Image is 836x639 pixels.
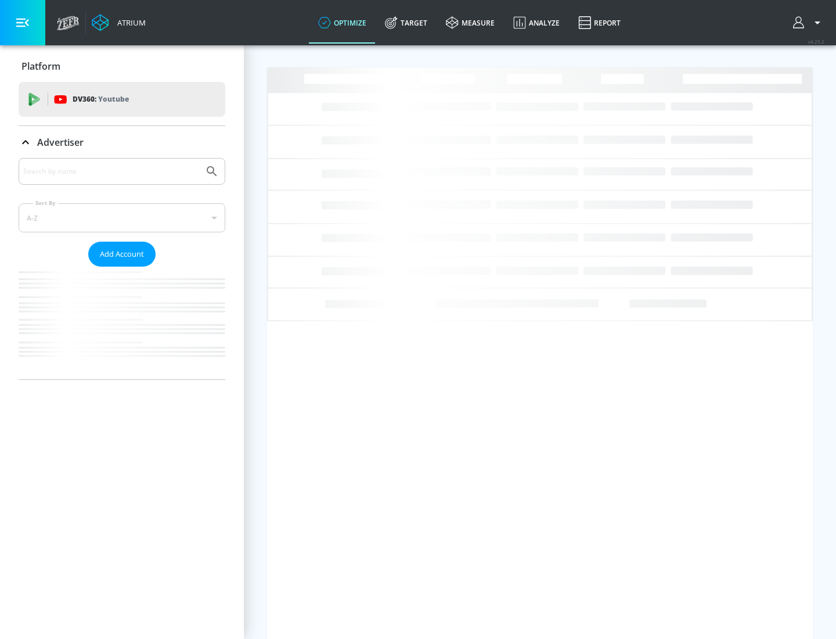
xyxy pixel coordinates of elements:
span: v 4.25.2 [808,38,824,45]
p: Platform [21,60,60,73]
a: Atrium [92,14,146,31]
a: Analyze [504,2,569,44]
div: A-Z [19,203,225,232]
nav: list of Advertiser [19,267,225,379]
p: Youtube [98,93,129,105]
a: optimize [309,2,376,44]
label: Sort By [33,199,58,207]
div: Atrium [113,17,146,28]
div: DV360: Youtube [19,82,225,117]
div: Advertiser [19,126,225,159]
div: Platform [19,50,225,82]
input: Search by name [23,164,199,179]
a: Report [569,2,630,44]
button: Add Account [88,242,156,267]
span: Add Account [100,247,144,261]
a: measure [437,2,504,44]
p: Advertiser [37,136,84,149]
div: Advertiser [19,158,225,379]
a: Target [376,2,437,44]
p: DV360: [73,93,129,106]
